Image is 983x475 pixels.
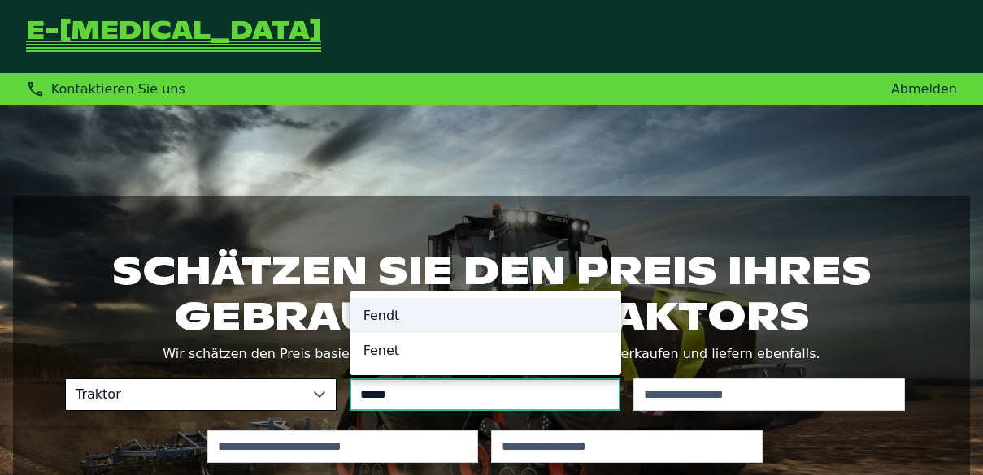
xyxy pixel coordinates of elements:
[66,379,303,410] span: Traktor
[26,80,185,98] div: Kontaktieren Sie uns
[891,81,957,97] a: Abmelden
[350,333,620,368] li: Fenet
[65,343,918,365] p: Wir schätzen den Preis basierend auf umfangreichen Preisdaten. Wir verkaufen und liefern ebenfalls.
[350,298,620,333] li: Fendt
[51,81,185,97] span: Kontaktieren Sie uns
[350,291,620,374] ul: Option List
[26,19,321,54] a: Zurück zur Startseite
[65,248,918,339] h1: Schätzen Sie den Preis Ihres gebrauchten Traktors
